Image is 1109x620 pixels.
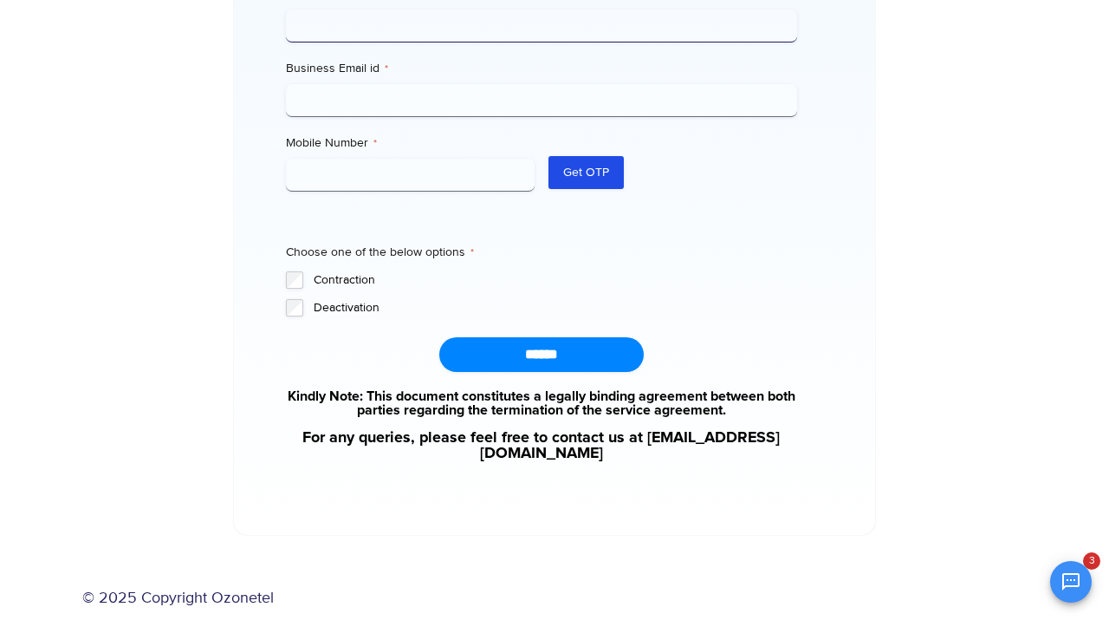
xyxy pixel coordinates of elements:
[1050,561,1092,603] button: Open chat
[286,60,797,77] label: Business Email id
[548,156,624,189] button: Get OTP
[82,587,274,610] a: © 2025 Copyright Ozonetel
[286,134,535,152] label: Mobile Number
[286,244,474,261] legend: Choose one of the below options
[314,271,797,289] label: Contraction
[286,430,797,461] a: For any queries, please feel free to contact us at [EMAIL_ADDRESS][DOMAIN_NAME]
[314,299,797,317] label: Deactivation
[286,389,797,417] a: Kindly Note: This document constitutes a legally binding agreement between both parties regarding...
[1083,552,1100,570] span: 3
